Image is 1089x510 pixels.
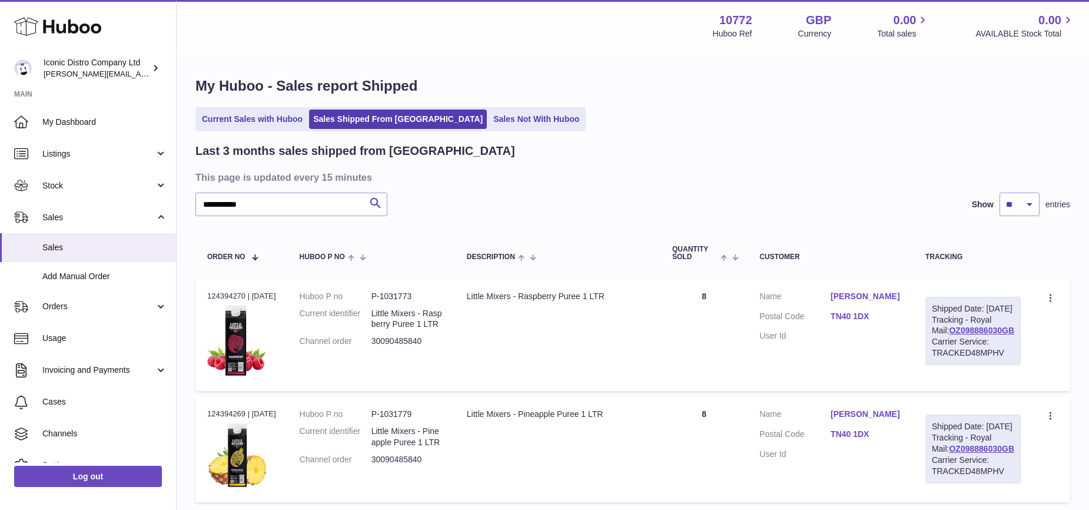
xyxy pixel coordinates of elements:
a: [PERSON_NAME] [831,409,902,420]
span: Description [467,253,515,261]
dt: Current identifier [300,308,371,330]
dt: Name [759,409,831,423]
span: Add Manual Order [42,271,167,282]
span: Quantity Sold [672,246,718,261]
span: Usage [42,333,167,344]
div: Carrier Service: TRACKED48MPHV [932,336,1014,359]
dt: Postal Code [759,429,831,443]
dt: Name [759,291,831,305]
a: Log out [14,466,162,487]
span: Sales [42,242,167,253]
dt: Channel order [300,336,371,347]
td: 8 [660,279,748,392]
dd: Little Mixers - Pineapple Puree 1 LTR [371,426,443,448]
span: AVAILABLE Stock Total [975,28,1075,39]
a: TN40 1DX [831,311,902,322]
span: Stock [42,180,155,191]
h2: Last 3 months sales shipped from [GEOGRAPHIC_DATA] [195,143,515,159]
a: OZ098886030GB [949,444,1014,453]
img: 1739278863.jpg [207,305,266,376]
span: Sales [42,212,155,223]
span: 0.00 [1038,12,1061,28]
div: Carrier Service: TRACKED48MPHV [932,455,1014,477]
span: Invoicing and Payments [42,365,155,376]
dd: P-1031773 [371,291,443,302]
div: 124394269 | [DATE] [207,409,276,419]
h3: This page is updated every 15 minutes [195,171,1067,184]
div: Huboo Ref [713,28,752,39]
dd: 30090485840 [371,336,443,347]
dd: Little Mixers - Raspberry Puree 1 LTR [371,308,443,330]
a: Sales Not With Huboo [489,110,583,129]
dt: User Id [759,449,831,460]
a: [PERSON_NAME] [831,291,902,302]
dt: Current identifier [300,426,371,448]
dt: Postal Code [759,311,831,325]
span: [PERSON_NAME][EMAIL_ADDRESS][DOMAIN_NAME] [44,69,236,78]
span: entries [1045,199,1070,210]
div: Tracking [925,253,1021,261]
a: Sales Shipped From [GEOGRAPHIC_DATA] [309,110,487,129]
div: 124394270 | [DATE] [207,291,276,302]
dd: P-1031779 [371,409,443,420]
label: Show [972,199,994,210]
div: Tracking - Royal Mail: [925,297,1021,365]
span: My Dashboard [42,117,167,128]
span: 0.00 [894,12,917,28]
a: TN40 1DX [831,429,902,440]
div: Iconic Distro Company Ltd [44,57,150,80]
span: Settings [42,460,167,471]
strong: GBP [806,12,831,28]
dt: Channel order [300,454,371,465]
img: paul@iconicdistro.com [14,59,32,77]
td: 8 [660,397,748,502]
div: Shipped Date: [DATE] [932,303,1014,314]
img: 1739279507.jpg [207,423,266,488]
dd: 30090485840 [371,454,443,465]
a: 0.00 Total sales [877,12,929,39]
dt: Huboo P no [300,409,371,420]
div: Customer [759,253,902,261]
span: Listings [42,148,155,160]
a: OZ098886030GB [949,326,1014,335]
span: Cases [42,396,167,408]
span: Channels [42,428,167,439]
a: Current Sales with Huboo [198,110,307,129]
strong: 10772 [719,12,752,28]
span: Huboo P no [300,253,345,261]
dt: Huboo P no [300,291,371,302]
a: 0.00 AVAILABLE Stock Total [975,12,1075,39]
dt: User Id [759,330,831,342]
div: Currency [798,28,832,39]
span: Order No [207,253,245,261]
h1: My Huboo - Sales report Shipped [195,77,1070,95]
span: Orders [42,301,155,312]
div: Little Mixers - Pineapple Puree 1 LTR [467,409,649,420]
div: Little Mixers - Raspberry Puree 1 LTR [467,291,649,302]
div: Shipped Date: [DATE] [932,421,1014,432]
span: Total sales [877,28,929,39]
div: Tracking - Royal Mail: [925,415,1021,483]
